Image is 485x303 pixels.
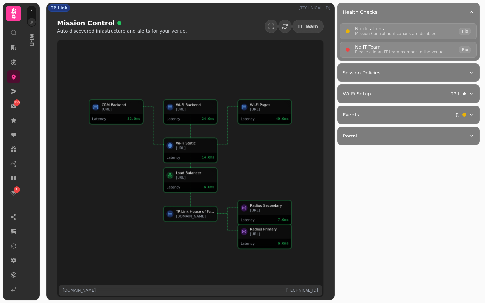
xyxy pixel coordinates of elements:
[48,4,70,12] div: TP-Link
[292,20,324,33] button: IT Team
[250,208,289,212] div: [URL]
[202,116,214,121] div: 24.0 ms
[250,102,289,107] div: Wi-Fi Pages
[338,127,479,145] button: Portal
[462,48,468,52] span: Fix
[343,111,359,118] p: Events
[456,112,460,117] p: ( 1 )
[286,288,318,293] p: [TECHNICAL_ID]
[166,185,195,189] div: Latency
[164,206,217,221] button: TP-Link House of Fu Leeds[DOMAIN_NAME]
[238,100,291,124] button: Wi-Fi Pages[URL]Latency49.0ms
[298,24,318,29] span: IT Team
[241,217,269,222] div: Latency
[459,46,471,53] button: Fix
[176,107,214,111] div: [URL]
[241,116,269,121] div: Latency
[26,28,38,44] p: Wi-Fi
[164,138,217,163] button: Wi-Fi Static[URL]Latency14.0ms
[176,214,214,218] div: [DOMAIN_NAME]
[355,31,438,36] p: Mission Control notifications are disabled.
[7,99,20,112] a: 455
[63,288,96,293] p: [DOMAIN_NAME]
[338,21,479,60] div: Health Checks
[7,186,20,199] a: 1
[338,85,479,103] button: Wi-Fi SetupTP-Link
[250,203,289,208] div: Radius Secondary
[276,116,289,121] div: 49.0 ms
[238,200,291,225] button: Radius Secondary[URL]Latency7.0ms
[92,116,120,121] div: Latency
[343,69,380,76] p: Session Policies
[355,45,445,49] p: No IT Team
[57,28,187,34] p: Auto discovered infastructure and alerts for your venue.
[355,26,438,31] p: Notifications
[166,155,195,160] div: Latency
[16,187,18,192] span: 1
[250,231,289,236] div: [URL]
[176,209,214,214] div: TP-Link House of Fu Leeds
[176,102,214,107] div: Wi-Fi Backend
[14,100,20,105] span: 455
[238,224,291,249] button: Radius Primary[URL]Latency6.0ms
[451,91,466,96] p: TP-Link
[166,116,195,121] div: Latency
[343,9,377,15] p: Health Checks
[57,18,115,28] span: Mission Control
[343,90,371,97] p: Wi-Fi Setup
[127,116,140,121] div: 32.0 ms
[299,5,333,11] p: [TECHNICAL_ID]
[338,106,479,124] button: Events(1)
[338,3,479,21] button: Health Checks
[343,133,357,139] p: Portal
[176,170,214,175] div: Load Balancer
[176,145,214,150] div: [URL]
[164,100,217,124] button: Wi-Fi Backend[URL]Latency24.0ms
[176,141,214,145] div: Wi-Fi Static
[355,49,445,55] p: Please add an IT team member to the venue.
[202,155,214,160] div: 14.0 ms
[250,107,289,111] div: [URL]
[241,241,269,246] div: Latency
[459,28,471,35] button: Fix
[176,175,214,180] div: [URL]
[462,29,468,33] span: Fix
[102,107,140,111] div: [URL]
[164,168,217,192] button: Load Balancer[URL]Latency6.0ms
[278,217,288,222] div: 7.0 ms
[89,100,143,124] button: CRM Backend[URL]Latency32.0ms
[250,227,289,231] div: Radius Primary
[338,64,479,81] button: Session Policies
[278,241,288,246] div: 6.0 ms
[204,185,214,189] div: 6.0 ms
[102,102,140,107] div: CRM Backend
